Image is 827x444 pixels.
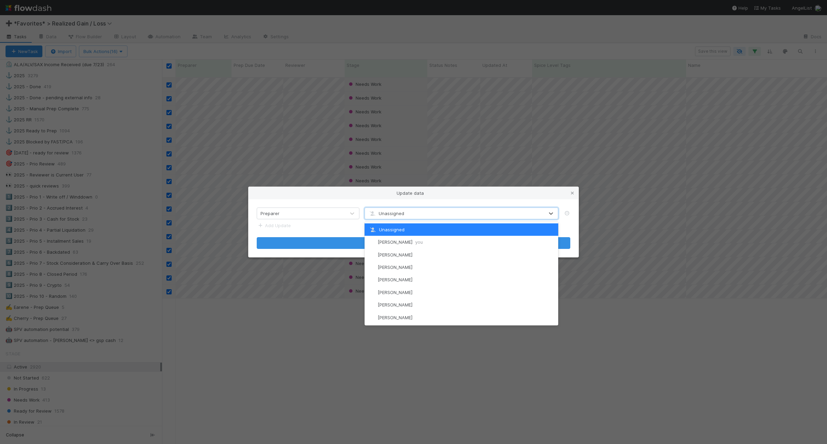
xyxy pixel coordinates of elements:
[257,237,570,249] button: Update data
[378,239,423,245] span: [PERSON_NAME]
[378,277,412,282] span: [PERSON_NAME]
[257,223,291,228] a: Add Update
[378,315,412,320] span: [PERSON_NAME]
[369,264,376,271] img: avatar_df83acd9-d480-4d6e-a150-67f005a3ea0d.png
[248,187,579,199] div: Update data
[369,289,376,296] img: avatar_45ea4894-10ca-450f-982d-dabe3bd75b0b.png
[369,251,376,258] img: avatar_55a2f090-1307-4765-93b4-f04da16234ba.png
[378,252,412,258] span: [PERSON_NAME]
[261,210,279,217] div: Preparer
[369,276,376,283] img: avatar_a30eae2f-1634-400a-9e21-710cfd6f71f0.png
[369,302,376,309] img: avatar_00bac1b4-31d4-408a-a3b3-edb667efc506.png
[369,227,405,232] span: Unassigned
[378,264,412,270] span: [PERSON_NAME]
[369,314,376,321] img: avatar_cfa6ccaa-c7d9-46b3-b608-2ec56ecf97ad.png
[415,239,423,245] span: you
[369,239,376,246] img: avatar_04ed6c9e-3b93-401c-8c3a-8fad1b1fc72c.png
[378,302,412,307] span: [PERSON_NAME]
[368,211,404,216] span: Unassigned
[378,290,412,295] span: [PERSON_NAME]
